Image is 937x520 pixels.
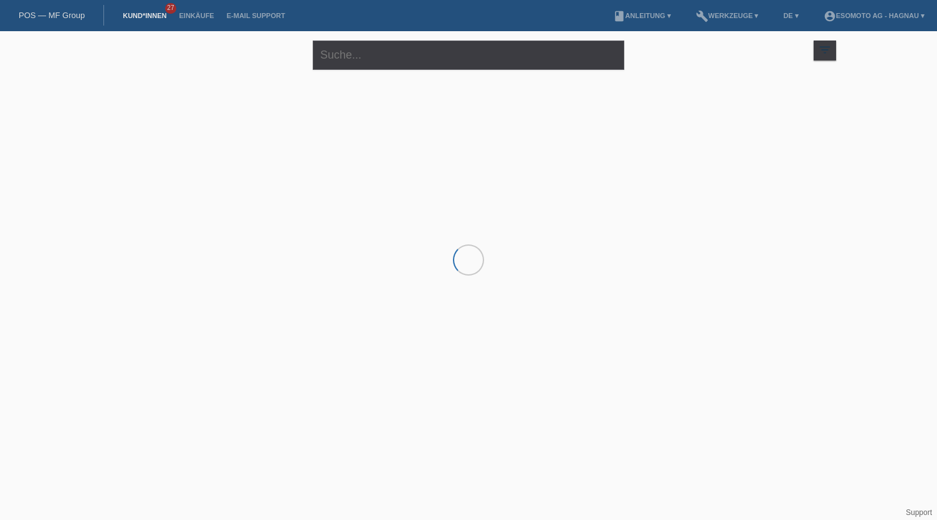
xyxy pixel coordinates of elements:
a: Kund*innen [117,12,173,19]
i: account_circle [824,10,836,22]
i: book [613,10,625,22]
a: buildWerkzeuge ▾ [690,12,765,19]
a: DE ▾ [777,12,804,19]
input: Suche... [313,41,624,70]
i: filter_list [818,43,832,57]
a: Support [906,508,932,517]
span: 27 [165,3,176,14]
a: POS — MF Group [19,11,85,20]
a: bookAnleitung ▾ [607,12,677,19]
i: build [696,10,708,22]
a: Einkäufe [173,12,220,19]
a: E-Mail Support [221,12,292,19]
a: account_circleEsomoto AG - Hagnau ▾ [817,12,931,19]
